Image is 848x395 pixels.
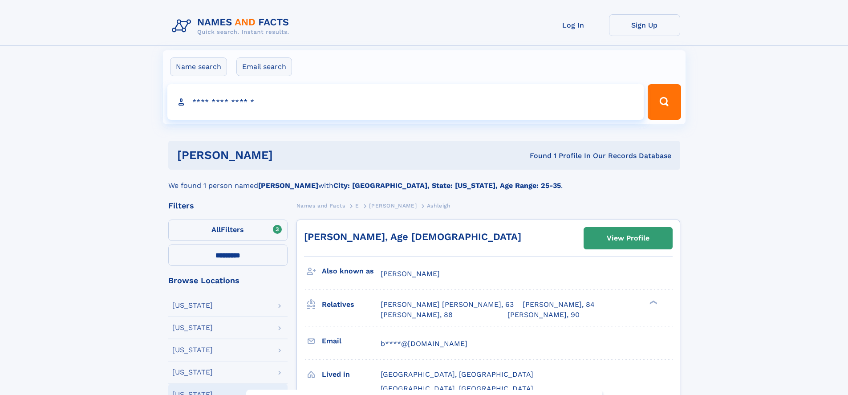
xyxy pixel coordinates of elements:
a: Sign Up [609,14,680,36]
div: We found 1 person named with . [168,170,680,191]
a: [PERSON_NAME] [PERSON_NAME], 63 [381,300,514,309]
span: [PERSON_NAME] [381,269,440,278]
h1: [PERSON_NAME] [177,150,402,161]
span: [GEOGRAPHIC_DATA], [GEOGRAPHIC_DATA] [381,370,533,379]
input: search input [167,84,644,120]
h3: Email [322,334,381,349]
a: Names and Facts [296,200,345,211]
label: Email search [236,57,292,76]
h3: Lived in [322,367,381,382]
h3: Relatives [322,297,381,312]
span: [PERSON_NAME] [369,203,417,209]
div: Browse Locations [168,277,288,285]
a: [PERSON_NAME], 88 [381,310,453,320]
span: E [355,203,359,209]
h3: Also known as [322,264,381,279]
img: Logo Names and Facts [168,14,296,38]
div: [US_STATE] [172,369,213,376]
button: Search Button [648,84,681,120]
span: All [211,225,221,234]
div: [US_STATE] [172,324,213,331]
label: Filters [168,220,288,241]
span: Ashleigh [427,203,450,209]
a: Log In [538,14,609,36]
a: [PERSON_NAME], 90 [507,310,580,320]
a: [PERSON_NAME], 84 [523,300,595,309]
div: View Profile [607,228,649,248]
a: [PERSON_NAME], Age [DEMOGRAPHIC_DATA] [304,231,521,242]
a: [PERSON_NAME] [369,200,417,211]
span: [GEOGRAPHIC_DATA], [GEOGRAPHIC_DATA] [381,384,533,393]
a: E [355,200,359,211]
b: City: [GEOGRAPHIC_DATA], State: [US_STATE], Age Range: 25-35 [333,181,561,190]
div: Filters [168,202,288,210]
div: [US_STATE] [172,302,213,309]
b: [PERSON_NAME] [258,181,318,190]
a: View Profile [584,228,672,249]
div: [US_STATE] [172,346,213,354]
div: Found 1 Profile In Our Records Database [401,151,671,161]
div: ❯ [647,300,658,305]
label: Name search [170,57,227,76]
